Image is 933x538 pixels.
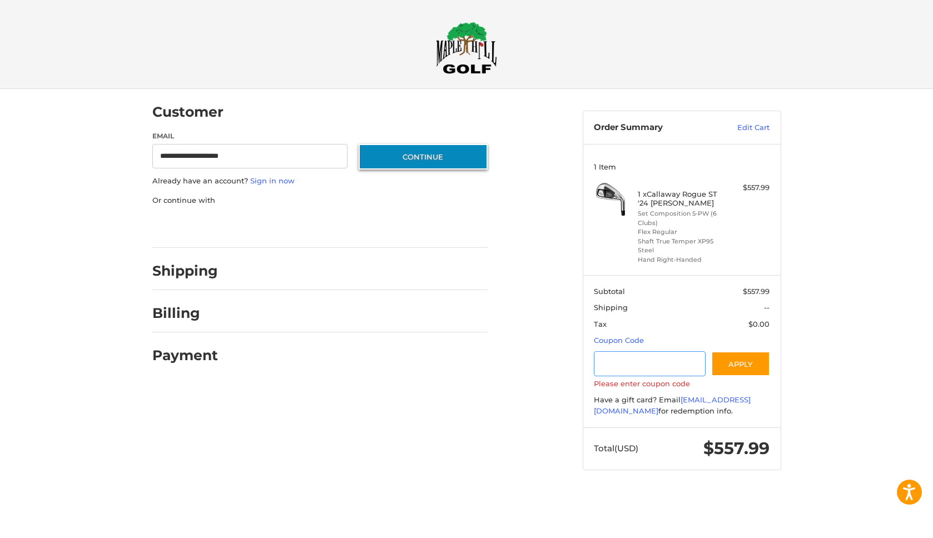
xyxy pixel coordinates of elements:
[594,336,644,345] a: Coupon Code
[638,209,723,227] li: Set Composition 5-PW (6 Clubs)
[594,162,770,171] h3: 1 Item
[743,287,770,296] span: $557.99
[152,176,488,187] p: Already have an account?
[152,195,488,206] p: Or continue with
[594,379,770,388] label: Please enter coupon code
[748,320,770,328] span: $0.00
[594,303,628,312] span: Shipping
[594,395,770,416] div: Have a gift card? Email for redemption info.
[152,262,218,280] h2: Shipping
[594,395,751,415] a: [EMAIL_ADDRESS][DOMAIN_NAME]
[764,303,770,312] span: --
[152,131,348,141] label: Email
[594,443,638,454] span: Total (USD)
[726,182,770,193] div: $557.99
[152,347,218,364] h2: Payment
[359,144,488,170] button: Continue
[594,320,607,328] span: Tax
[594,287,625,296] span: Subtotal
[152,103,224,121] h2: Customer
[337,217,420,237] iframe: PayPal-venmo
[638,255,723,265] li: Hand Right-Handed
[638,227,723,237] li: Flex Regular
[638,237,723,255] li: Shaft True Temper XP95 Steel
[152,305,217,322] h2: Billing
[638,190,723,208] h4: 1 x Callaway Rogue ST '24 [PERSON_NAME]
[148,217,232,237] iframe: PayPal-paypal
[713,122,770,133] a: Edit Cart
[250,176,295,185] a: Sign in now
[436,22,497,74] img: Maple Hill Golf
[594,351,706,376] input: Gift Certificate or Coupon Code
[594,122,713,133] h3: Order Summary
[711,351,770,376] button: Apply
[703,438,770,459] span: $557.99
[243,217,326,237] iframe: PayPal-paylater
